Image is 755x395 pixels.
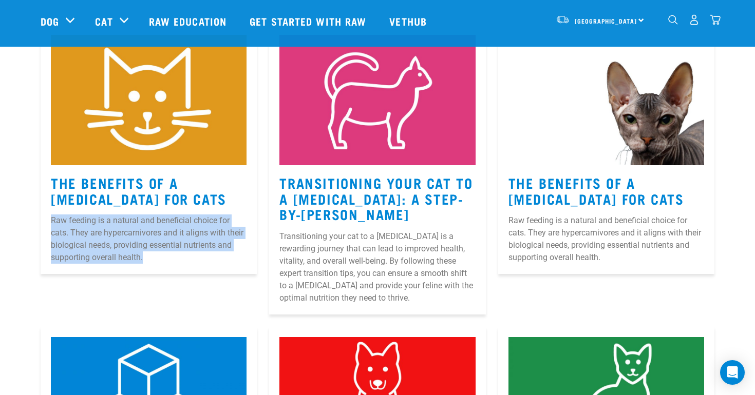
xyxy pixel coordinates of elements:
[575,19,637,23] span: [GEOGRAPHIC_DATA]
[508,35,704,165] img: Raw-Essentials-Website-Banners-Sphinx.jpg
[41,13,59,29] a: Dog
[279,230,475,304] p: Transitioning your cat to a [MEDICAL_DATA] is a rewarding journey that can lead to improved healt...
[379,1,440,42] a: Vethub
[556,15,570,24] img: van-moving.png
[51,35,247,165] img: Instagram_Core-Brand_Wildly-Good-Nutrition-2.jpg
[95,13,112,29] a: Cat
[51,179,226,202] a: The Benefits Of A [MEDICAL_DATA] For Cats
[139,1,239,42] a: Raw Education
[720,360,745,385] div: Open Intercom Messenger
[668,15,678,25] img: home-icon-1@2x.png
[689,14,700,25] img: user.png
[279,179,473,218] a: Transitioning Your Cat to a [MEDICAL_DATA]: A Step-by-[PERSON_NAME]
[508,214,704,264] p: Raw feeding is a natural and beneficial choice for cats. They are hypercarnivores and it aligns w...
[51,214,247,264] p: Raw feeding is a natural and beneficial choice for cats. They are hypercarnivores and it aligns w...
[508,179,684,202] a: The Benefits Of A [MEDICAL_DATA] For Cats
[710,14,721,25] img: home-icon@2x.png
[239,1,379,42] a: Get started with Raw
[279,35,475,165] img: Instagram_Core-Brand_Wildly-Good-Nutrition-13.jpg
